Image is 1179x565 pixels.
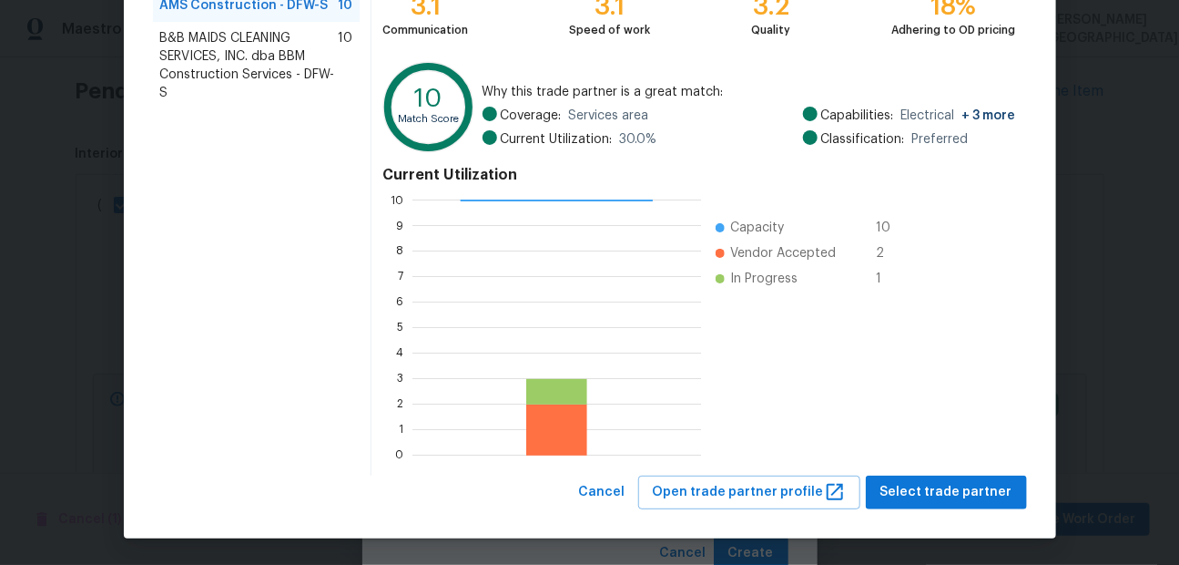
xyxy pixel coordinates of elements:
text: 10 [391,195,403,206]
span: Preferred [912,130,969,149]
div: Speed of work [569,21,650,39]
button: Select trade partner [866,476,1027,509]
span: 10 [338,29,352,102]
span: Why this trade partner is a great match: [483,83,1016,101]
span: 30.0 % [620,130,657,149]
span: Current Utilization: [501,130,613,149]
span: Capacity [730,219,784,237]
span: Coverage: [501,107,562,125]
span: Services area [569,107,649,125]
button: Open trade partner profile [638,476,860,509]
text: 4 [396,348,403,359]
span: B&B MAIDS CLEANING SERVICES, INC. dba BBM Construction Services - DFW-S [160,29,339,102]
span: Select trade partner [880,481,1012,504]
span: Vendor Accepted [730,244,836,262]
span: Open trade partner profile [653,481,846,504]
text: 9 [396,221,403,231]
span: 2 [876,244,905,262]
span: 1 [876,270,905,288]
div: Quality [751,21,790,39]
span: + 3 more [962,109,1016,122]
div: Adhering to OD pricing [892,21,1016,39]
span: Capabilities: [821,107,894,125]
button: Cancel [572,476,633,509]
span: Cancel [579,481,625,504]
span: Electrical [901,107,1016,125]
text: 7 [398,272,403,282]
span: Classification: [821,130,905,149]
text: 5 [397,323,403,334]
text: 3 [397,374,403,385]
text: 8 [396,246,403,257]
h4: Current Utilization [382,166,1015,184]
text: 2 [397,399,403,410]
span: In Progress [730,270,798,288]
text: 0 [395,450,403,461]
text: Match Score [399,114,460,124]
text: 6 [396,297,403,308]
span: 10 [876,219,905,237]
text: 1 [399,425,403,436]
div: Communication [382,21,468,39]
text: 10 [415,87,443,112]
